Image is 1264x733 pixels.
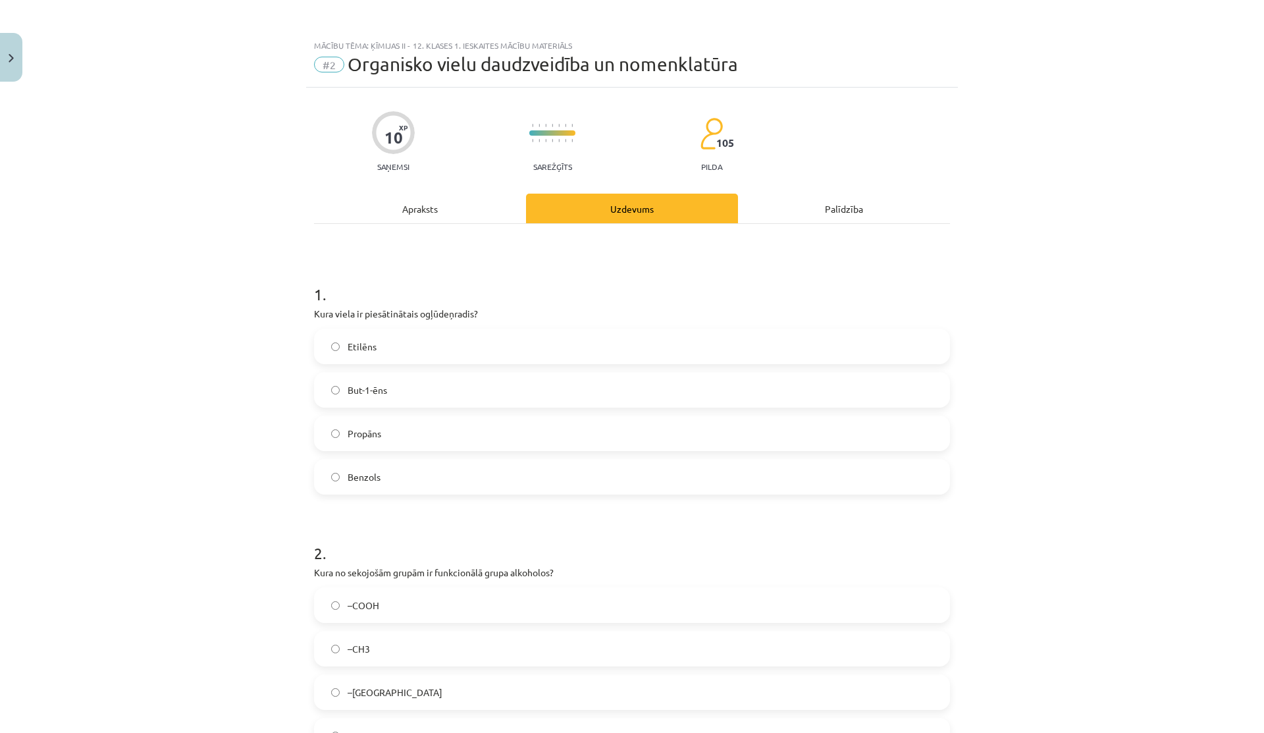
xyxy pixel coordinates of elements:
[545,124,546,127] img: icon-short-line-57e1e144782c952c97e751825c79c345078a6d821885a25fce030b3d8c18986b.svg
[9,54,14,63] img: icon-close-lesson-0947bae3869378f0d4975bcd49f059093ad1ed9edebbc8119c70593378902aed.svg
[331,688,340,697] input: –[GEOGRAPHIC_DATA]
[314,307,950,321] p: Kura viela ir piesātinātais ogļūdeņradis?
[348,599,379,612] span: –COOH
[331,601,340,610] input: –COOH
[314,41,950,50] div: Mācību tēma: Ķīmijas ii - 12. klases 1. ieskaites mācību materiāls
[526,194,738,223] div: Uzdevums
[539,124,540,127] img: icon-short-line-57e1e144782c952c97e751825c79c345078a6d821885a25fce030b3d8c18986b.svg
[348,53,738,75] span: Organisko vielu daudzveidība un nomenklatūra
[399,124,408,131] span: XP
[348,383,387,397] span: But-1-ēns
[532,139,533,142] img: icon-short-line-57e1e144782c952c97e751825c79c345078a6d821885a25fce030b3d8c18986b.svg
[314,566,950,580] p: Kura no sekojošām grupām ir funkcionālā grupa alkoholos?
[348,642,370,656] span: –CH3
[571,139,573,142] img: icon-short-line-57e1e144782c952c97e751825c79c345078a6d821885a25fce030b3d8c18986b.svg
[552,139,553,142] img: icon-short-line-57e1e144782c952c97e751825c79c345078a6d821885a25fce030b3d8c18986b.svg
[571,124,573,127] img: icon-short-line-57e1e144782c952c97e751825c79c345078a6d821885a25fce030b3d8c18986b.svg
[348,340,377,354] span: Etilēns
[533,162,572,171] p: Sarežģīts
[565,139,566,142] img: icon-short-line-57e1e144782c952c97e751825c79c345078a6d821885a25fce030b3d8c18986b.svg
[565,124,566,127] img: icon-short-line-57e1e144782c952c97e751825c79c345078a6d821885a25fce030b3d8c18986b.svg
[314,262,950,303] h1: 1 .
[314,194,526,223] div: Apraksts
[331,429,340,438] input: Propāns
[532,124,533,127] img: icon-short-line-57e1e144782c952c97e751825c79c345078a6d821885a25fce030b3d8c18986b.svg
[539,139,540,142] img: icon-short-line-57e1e144782c952c97e751825c79c345078a6d821885a25fce030b3d8c18986b.svg
[348,686,442,699] span: –[GEOGRAPHIC_DATA]
[331,645,340,653] input: –CH3
[716,137,734,149] span: 105
[314,521,950,562] h1: 2 .
[558,139,560,142] img: icon-short-line-57e1e144782c952c97e751825c79c345078a6d821885a25fce030b3d8c18986b.svg
[384,128,403,147] div: 10
[738,194,950,223] div: Palīdzība
[558,124,560,127] img: icon-short-line-57e1e144782c952c97e751825c79c345078a6d821885a25fce030b3d8c18986b.svg
[348,470,381,484] span: Benzols
[331,342,340,351] input: Etilēns
[348,427,381,441] span: Propāns
[701,162,722,171] p: pilda
[314,57,344,72] span: #2
[331,473,340,481] input: Benzols
[552,124,553,127] img: icon-short-line-57e1e144782c952c97e751825c79c345078a6d821885a25fce030b3d8c18986b.svg
[331,386,340,394] input: But-1-ēns
[700,117,723,150] img: students-c634bb4e5e11cddfef0936a35e636f08e4e9abd3cc4e673bd6f9a4125e45ecb1.svg
[545,139,546,142] img: icon-short-line-57e1e144782c952c97e751825c79c345078a6d821885a25fce030b3d8c18986b.svg
[372,162,415,171] p: Saņemsi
